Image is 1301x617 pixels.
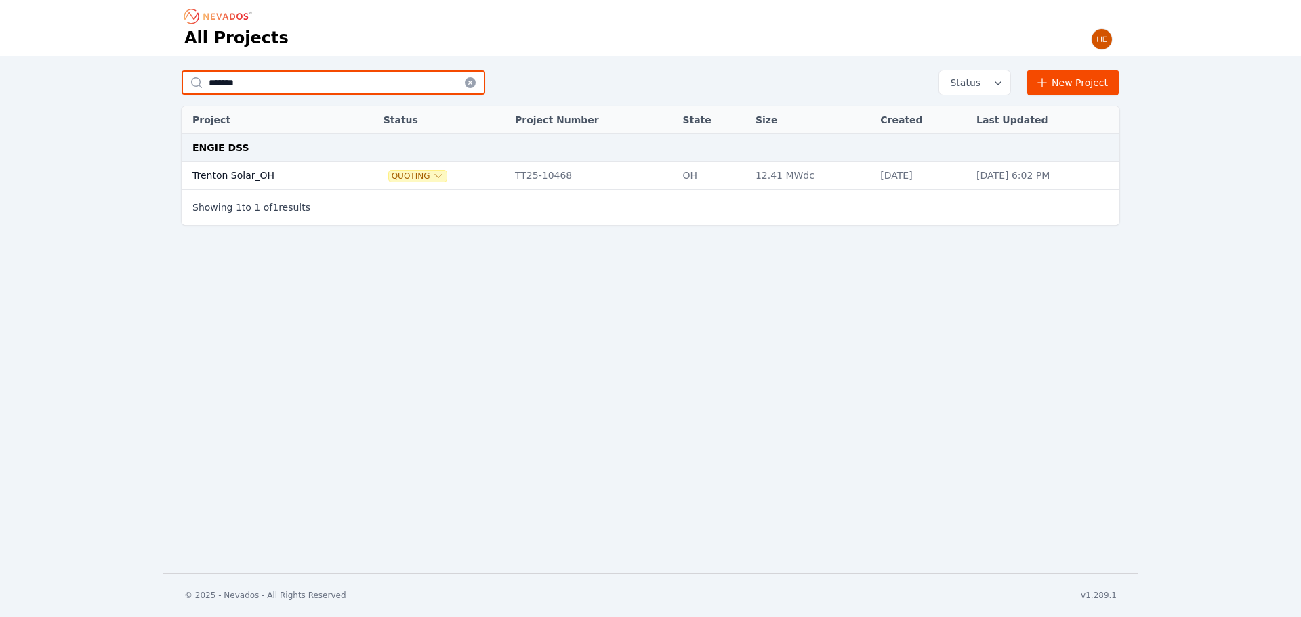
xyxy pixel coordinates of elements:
[184,590,346,601] div: © 2025 - Nevados - All Rights Reserved
[192,200,310,214] p: Showing to of results
[236,202,242,213] span: 1
[970,106,1119,134] th: Last Updated
[945,76,980,89] span: Status
[182,134,1119,162] td: ENGIE DSS
[182,162,353,190] td: Trenton Solar_OH
[1091,28,1113,50] img: Henar Luque
[1027,70,1119,95] a: New Project
[182,106,353,134] th: Project
[676,162,749,190] td: OH
[749,162,873,190] td: 12.41 MWdc
[1081,590,1117,601] div: v1.289.1
[970,162,1119,190] td: [DATE] 6:02 PM
[184,5,256,27] nav: Breadcrumb
[508,162,676,190] td: TT25-10468
[254,202,260,213] span: 1
[873,162,970,190] td: [DATE]
[508,106,676,134] th: Project Number
[873,106,970,134] th: Created
[184,27,289,49] h1: All Projects
[389,171,447,182] button: Quoting
[272,202,278,213] span: 1
[676,106,749,134] th: State
[749,106,873,134] th: Size
[939,70,1010,95] button: Status
[377,106,508,134] th: Status
[182,162,1119,190] tr: Trenton Solar_OHQuotingTT25-10468OH12.41 MWdc[DATE][DATE] 6:02 PM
